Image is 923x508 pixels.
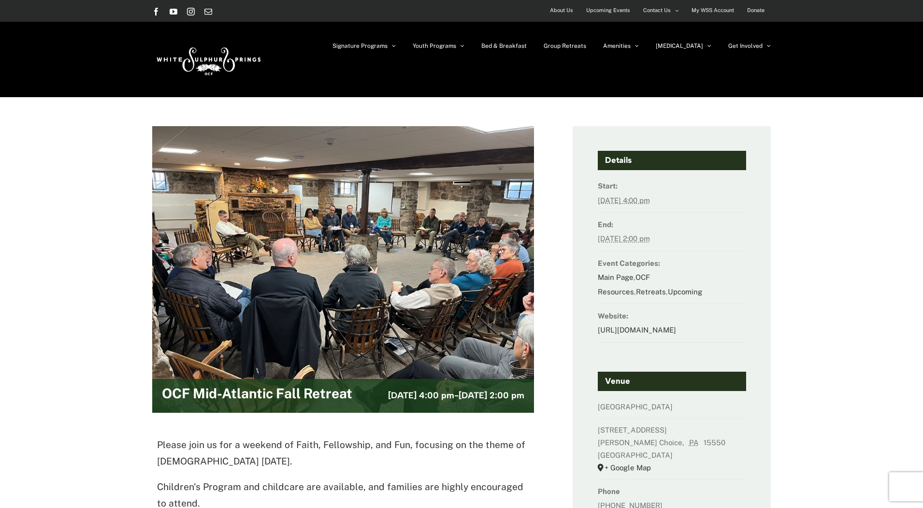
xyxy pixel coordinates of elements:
dt: Phone [598,484,746,498]
a: [MEDICAL_DATA] [656,22,711,70]
a: Retreats [636,288,666,296]
span: Group Retreats [544,43,586,49]
span: [DATE] 4:00 pm [388,390,454,401]
span: [DATE] 2:00 pm [459,390,524,401]
span: [STREET_ADDRESS] [598,426,667,434]
dt: End: [598,218,746,232]
h2: OCF Mid-Atlantic Fall Retreat [162,386,352,406]
span: 15550 [704,438,728,447]
a: [URL][DOMAIN_NAME] [598,326,676,334]
nav: Main Menu [332,22,771,70]
a: Bed & Breakfast [481,22,527,70]
a: Signature Programs [332,22,396,70]
span: Bed & Breakfast [481,43,527,49]
a: Main Page [598,273,634,281]
span: Contact Us [643,3,671,17]
a: Group Retreats [544,22,586,70]
span: , [682,438,687,447]
p: Please join us for a weekend of Faith, Fellowship, and Fun, focusing on the theme of [DEMOGRAPHIC... [157,437,529,470]
span: About Us [550,3,573,17]
h3: - [388,389,524,402]
abbr: Pennsylvania [689,438,702,447]
dd: [GEOGRAPHIC_DATA] [598,400,746,419]
span: Signature Programs [332,43,388,49]
h4: Venue [598,372,746,391]
span: Get Involved [728,43,763,49]
span: My WSS Account [692,3,734,17]
span: Youth Programs [413,43,456,49]
span: [GEOGRAPHIC_DATA] [598,451,676,459]
span: Donate [747,3,764,17]
span: Upcoming Events [586,3,630,17]
dt: Website: [598,309,746,323]
a: Amenities [603,22,639,70]
a: Get Involved [728,22,771,70]
h4: Details [598,151,746,170]
dd: , , , [598,270,746,304]
abbr: 2025-11-14 [598,196,650,204]
a: OCF Resources [598,273,650,295]
a: Upcoming [668,288,702,296]
img: White Sulphur Springs Logo [152,37,263,82]
a: + Google Map [598,462,746,474]
abbr: 2025-11-16 [598,234,650,243]
dt: Start: [598,179,746,193]
span: [PERSON_NAME] Choice [598,438,682,447]
dt: Event Categories: [598,256,746,270]
span: Amenities [603,43,631,49]
a: Youth Programs [413,22,464,70]
span: [MEDICAL_DATA] [656,43,703,49]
